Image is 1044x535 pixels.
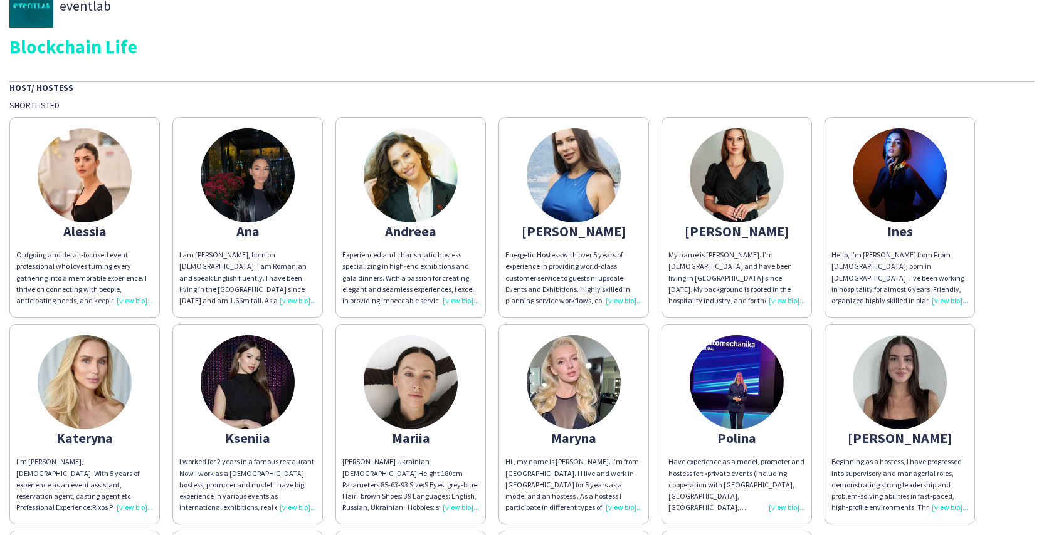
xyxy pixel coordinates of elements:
[342,226,479,237] div: Andreea
[505,432,642,444] div: Maryna
[831,249,968,306] div: Hello, I’m [PERSON_NAME] from From [DEMOGRAPHIC_DATA], born in [DEMOGRAPHIC_DATA]. I’ve been work...
[179,432,316,444] div: Kseniia
[690,335,784,429] img: thumb-abad0219-0386-411e-bdd7-f689097673d5.jpg
[9,81,1035,93] div: Host/ Hostess
[16,456,153,513] div: I'm [PERSON_NAME], [DEMOGRAPHIC_DATA]. With 5 years of experience as an event assistant, reservat...
[16,249,153,306] div: Outgoing and detail-focused event professional who loves turning every gathering into a memorable...
[201,335,295,429] img: thumb-671f536a5562f.jpeg
[179,226,316,237] div: Ana
[505,249,642,306] div: Energetic Hostess with over 5 years of experience in providing world-class customer service to gu...
[342,432,479,444] div: Mariia
[364,335,458,429] img: thumb-670f7aee9147a.jpeg
[201,128,295,222] img: thumb-fa734554-4403-4f09-bc84-77bfa1de3050.jpg
[668,432,805,444] div: Polina
[831,432,968,444] div: [PERSON_NAME]
[853,335,947,429] img: thumb-679c74a537884.jpeg
[38,335,132,429] img: thumb-67c98d805fc58.jpeg
[364,128,458,222] img: thumb-d7984212-e1b2-46ba-aaf0-9df4602df6eb.jpg
[668,226,805,237] div: [PERSON_NAME]
[668,456,805,513] div: Have experience as a model, promoter and hostess for: •private events (including cooperation with...
[853,128,947,222] img: thumb-637b9d65486dc.jpeg
[690,128,784,222] img: thumb-662a34d0c430c.jpeg
[831,226,968,237] div: Ines
[9,37,1035,56] div: Blockchain Life
[527,128,621,222] img: thumb-68a09f322d3c7.jpeg
[831,456,968,513] div: Beginning as a hostess, I have progressed into supervisory and managerial roles, demonstrating st...
[38,128,132,222] img: thumb-68c6b46a6659a.jpeg
[505,226,642,237] div: [PERSON_NAME]
[527,335,621,429] img: thumb-6146572cd6dce.jpeg
[179,456,316,513] div: I worked for 2 years in a famous restaurant. Now I work as a [DEMOGRAPHIC_DATA] hostess, promoter...
[179,249,316,306] div: I am [PERSON_NAME], born on [DEMOGRAPHIC_DATA]. I am Romanian and speak English fluently. I have ...
[342,249,479,306] div: Experienced and charismatic hostess specializing in high-end exhibitions and gala dinners. With a...
[9,100,1035,111] div: Shortlisted
[342,456,479,513] div: [PERSON_NAME] Ukrainian [DEMOGRAPHIC_DATA] Height 180cm Parameters 85-63-93 Size:S Eyes: grey-blu...
[668,249,805,306] div: My name is [PERSON_NAME]. I’m [DEMOGRAPHIC_DATA] and have been living in [GEOGRAPHIC_DATA] since ...
[16,226,153,237] div: Alessia
[16,432,153,444] div: Kateryna
[505,456,642,513] div: Hi , my name is [PERSON_NAME]. I’m from [GEOGRAPHIC_DATA]. I I live and work in [GEOGRAPHIC_DATA]...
